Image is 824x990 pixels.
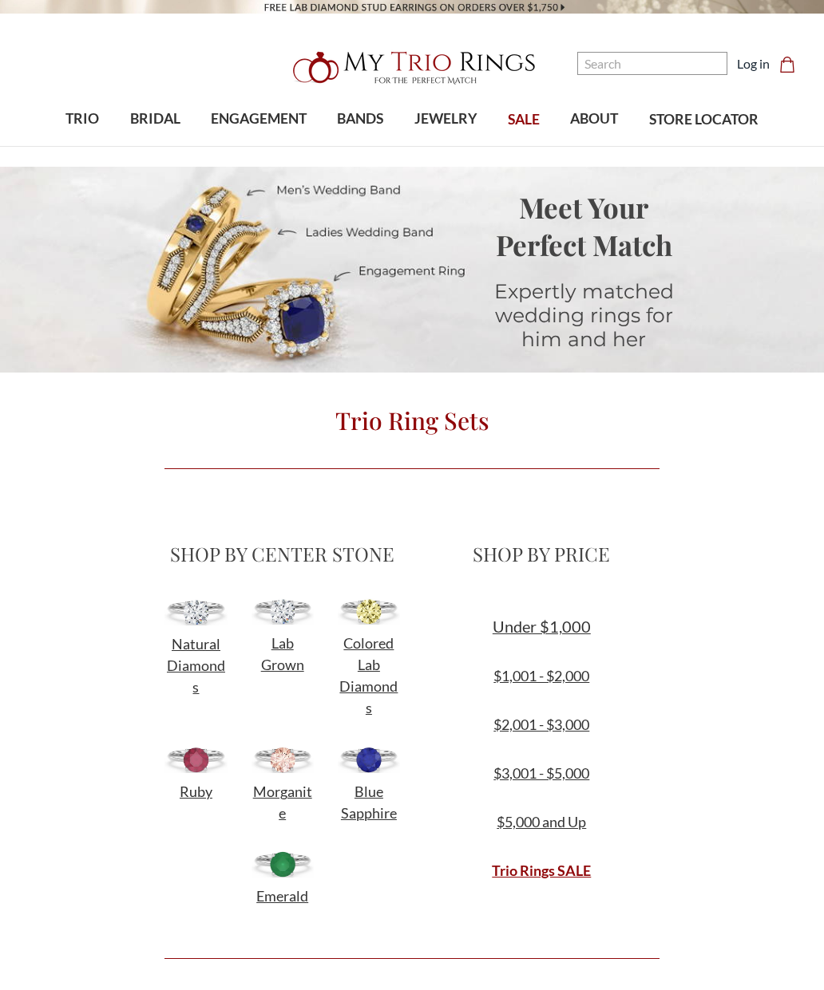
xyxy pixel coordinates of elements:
span: Under $1,000 [493,617,591,636]
h1: Meet Your Perfect Match [489,188,679,263]
img: My Trio Rings [284,42,540,93]
a: STORE LOCATOR [634,94,774,146]
a: Log in [737,54,770,73]
a: Cart with 0 items [779,54,805,73]
a: Natural Diamonds [167,637,225,695]
button: submenu toggle [586,145,602,147]
input: Search and use arrows or TAB to navigate results [577,52,727,75]
a: SALE [493,94,555,146]
h2: SHOP BY CENTER STONE [164,541,400,566]
button: submenu toggle [251,145,267,147]
span: Natural Diamonds [167,635,225,696]
span: SALE [508,109,540,130]
a: BRIDAL [114,93,195,145]
span: BRIDAL [130,108,180,129]
span: STORE LOCATOR [649,109,759,130]
a: ABOUT [555,93,633,145]
a: Colored Lab Diamonds [339,636,398,716]
button: submenu toggle [74,145,90,147]
a: Lab Grown [261,636,304,672]
span: ABOUT [570,108,618,129]
a: BANDS [322,93,398,145]
a: $2,001 - $3,000 [493,716,589,733]
span: Colored Lab Diamonds [339,634,398,716]
span: Emerald [256,887,308,905]
span: JEWELRY [414,108,477,129]
a: ENGAGEMENT [196,93,322,145]
a: JEWELRY [399,93,493,145]
a: Blue Sapphire [341,784,397,821]
a: $3,001 - $5,000 [493,764,589,782]
h1: Expertly matched wedding rings for him and her [489,279,679,351]
a: Under $1,000 [493,620,591,635]
span: Ruby [180,783,212,800]
h2: SHOP BY PRICE [424,541,660,566]
span: Lab Grown [261,634,304,673]
span: Morganite [253,783,312,822]
a: Morganite [253,784,312,821]
button: submenu toggle [147,145,163,147]
a: $5,000 and Up [497,813,586,830]
button: submenu toggle [438,145,454,147]
button: submenu toggle [352,145,368,147]
a: $1,001 - $2,000 [493,667,589,684]
a: Ruby [180,784,212,799]
a: Trio Rings SALE [492,862,591,879]
svg: cart.cart_preview [779,57,795,73]
a: TRIO [50,93,114,145]
span: BANDS [337,108,383,129]
span: TRIO [65,108,99,129]
span: ENGAGEMENT [211,108,307,129]
a: My Trio Rings [239,42,584,93]
a: Emerald [256,889,308,904]
span: Blue Sapphire [341,783,397,822]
